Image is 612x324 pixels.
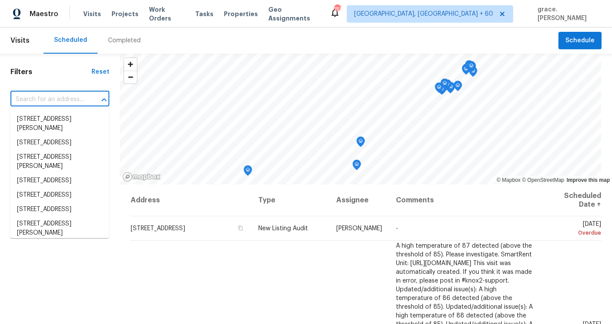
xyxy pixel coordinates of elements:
div: Map marker [243,165,252,179]
li: [STREET_ADDRESS][PERSON_NAME] [10,150,109,174]
span: [STREET_ADDRESS] [131,225,185,232]
button: Schedule [558,32,602,50]
a: Mapbox [497,177,521,183]
div: Reset [91,68,109,76]
li: [STREET_ADDRESS] [10,188,109,202]
th: Type [251,184,329,216]
th: Address [130,184,251,216]
div: Scheduled [54,36,87,44]
h1: Filters [10,68,91,76]
div: Map marker [435,82,443,96]
div: Map marker [462,64,470,78]
span: Projects [112,10,139,18]
a: Improve this map [567,177,610,183]
input: Search for an address... [10,93,85,106]
span: Work Orders [149,5,185,23]
span: [GEOGRAPHIC_DATA], [GEOGRAPHIC_DATA] + 60 [354,10,493,18]
div: Map marker [467,61,476,75]
li: [STREET_ADDRESS][PERSON_NAME] [10,217,109,240]
li: [STREET_ADDRESS] [10,136,109,150]
th: Scheduled Date ↑ [541,184,602,216]
canvas: Map [120,54,601,184]
button: Close [98,94,110,106]
span: Schedule [565,35,595,46]
div: Map marker [356,136,365,150]
button: Copy Address [237,224,244,232]
div: Completed [108,36,141,45]
a: Mapbox homepage [122,172,161,182]
li: [STREET_ADDRESS] [10,174,109,188]
span: [PERSON_NAME] [336,225,382,232]
a: OpenStreetMap [522,177,564,183]
span: grace.[PERSON_NAME] [534,5,599,23]
span: Maestro [30,10,58,18]
span: Geo Assignments [268,5,319,23]
div: Map marker [352,160,361,173]
button: Zoom in [124,58,137,71]
div: Map marker [462,64,471,77]
span: Tasks [195,11,213,17]
div: Map marker [465,60,473,74]
div: Map marker [440,78,449,92]
div: 755 [334,5,340,14]
th: Comments [389,184,541,216]
span: [DATE] [548,221,601,237]
li: [STREET_ADDRESS][PERSON_NAME] [10,112,109,136]
span: Visits [10,31,30,50]
span: - [396,225,398,232]
li: [STREET_ADDRESS] [10,202,109,217]
span: Properties [224,10,258,18]
span: New Listing Audit [258,225,308,232]
button: Zoom out [124,71,137,83]
span: Visits [83,10,101,18]
div: Overdue [548,229,601,237]
div: Map marker [453,81,462,94]
th: Assignee [329,184,389,216]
